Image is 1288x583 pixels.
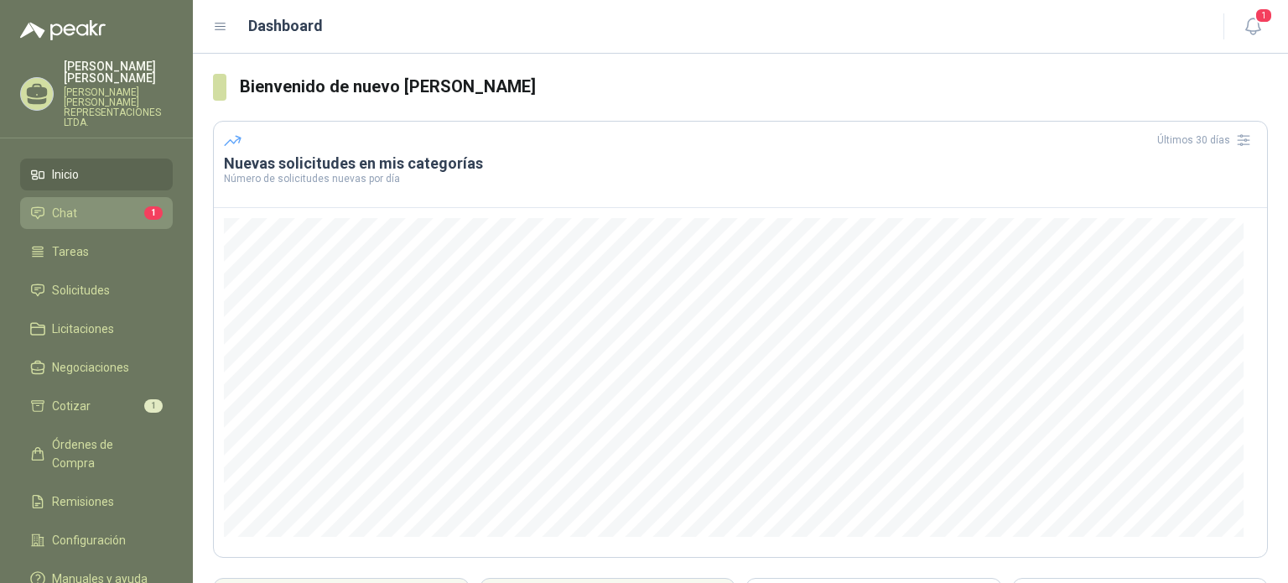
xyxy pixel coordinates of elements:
[64,87,173,128] p: [PERSON_NAME] [PERSON_NAME] REPRESENTACIONES LTDA.
[20,20,106,40] img: Logo peakr
[64,60,173,84] p: [PERSON_NAME] [PERSON_NAME]
[224,174,1257,184] p: Número de solicitudes nuevas por día
[20,486,173,518] a: Remisiones
[52,492,114,511] span: Remisiones
[52,165,79,184] span: Inicio
[20,236,173,268] a: Tareas
[1238,12,1268,42] button: 1
[52,204,77,222] span: Chat
[1254,8,1273,23] span: 1
[52,435,157,472] span: Órdenes de Compra
[1157,127,1257,154] div: Últimos 30 días
[52,320,114,338] span: Licitaciones
[52,531,126,549] span: Configuración
[52,358,129,377] span: Negociaciones
[20,159,173,190] a: Inicio
[52,281,110,299] span: Solicitudes
[248,14,323,38] h1: Dashboard
[52,397,91,415] span: Cotizar
[240,74,1268,100] h3: Bienvenido de nuevo [PERSON_NAME]
[20,197,173,229] a: Chat1
[144,206,163,220] span: 1
[20,429,173,479] a: Órdenes de Compra
[144,399,163,413] span: 1
[224,154,1257,174] h3: Nuevas solicitudes en mis categorías
[20,524,173,556] a: Configuración
[20,313,173,345] a: Licitaciones
[52,242,89,261] span: Tareas
[20,274,173,306] a: Solicitudes
[20,351,173,383] a: Negociaciones
[20,390,173,422] a: Cotizar1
